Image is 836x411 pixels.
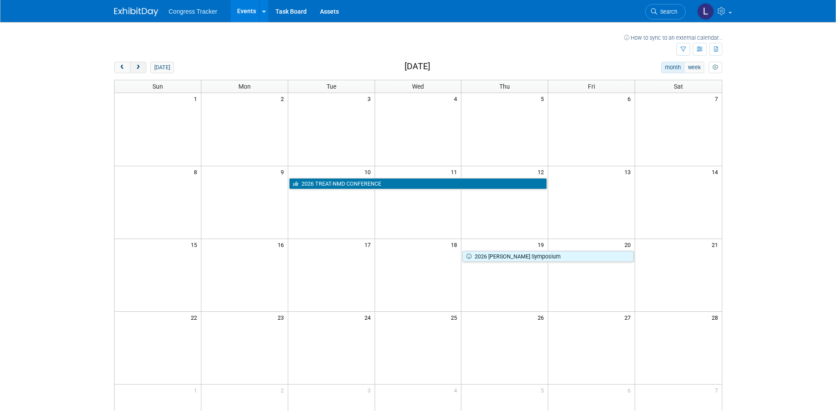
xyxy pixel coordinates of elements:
[277,239,288,250] span: 16
[714,385,722,396] span: 7
[537,312,548,323] span: 26
[627,93,635,104] span: 6
[624,166,635,177] span: 13
[193,166,201,177] span: 8
[684,62,704,73] button: week
[624,239,635,250] span: 20
[697,3,714,20] img: Lynne McPherson
[280,93,288,104] span: 2
[714,93,722,104] span: 7
[540,93,548,104] span: 5
[537,166,548,177] span: 12
[364,239,375,250] span: 17
[627,385,635,396] span: 6
[364,166,375,177] span: 10
[711,166,722,177] span: 14
[645,4,686,19] a: Search
[130,62,146,73] button: next
[713,65,718,71] i: Personalize Calendar
[674,83,683,90] span: Sat
[661,62,684,73] button: month
[453,93,461,104] span: 4
[238,83,251,90] span: Mon
[462,251,634,262] a: 2026 [PERSON_NAME] Symposium
[540,385,548,396] span: 5
[114,7,158,16] img: ExhibitDay
[152,83,163,90] span: Sun
[327,83,336,90] span: Tue
[190,239,201,250] span: 15
[150,62,174,73] button: [DATE]
[450,239,461,250] span: 18
[412,83,424,90] span: Wed
[277,312,288,323] span: 23
[190,312,201,323] span: 22
[711,312,722,323] span: 28
[405,62,430,71] h2: [DATE]
[367,385,375,396] span: 3
[624,34,722,41] a: How to sync to an external calendar...
[193,93,201,104] span: 1
[289,178,547,190] a: 2026 TREAT-NMD CONFERENCE
[193,385,201,396] span: 1
[624,312,635,323] span: 27
[450,312,461,323] span: 25
[453,385,461,396] span: 4
[588,83,595,90] span: Fri
[280,385,288,396] span: 2
[169,8,217,15] span: Congress Tracker
[450,166,461,177] span: 11
[114,62,130,73] button: prev
[367,93,375,104] span: 3
[280,166,288,177] span: 9
[364,312,375,323] span: 24
[709,62,722,73] button: myCustomButton
[537,239,548,250] span: 19
[499,83,510,90] span: Thu
[711,239,722,250] span: 21
[657,8,677,15] span: Search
